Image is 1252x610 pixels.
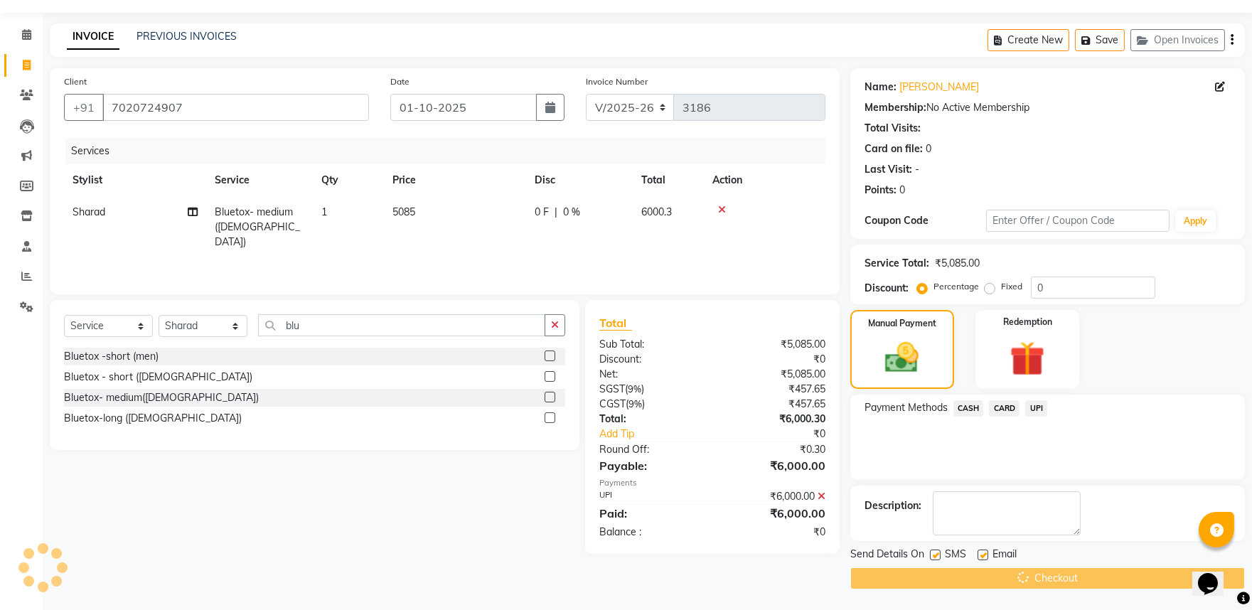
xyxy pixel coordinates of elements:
div: Net: [589,367,712,382]
span: 9% [628,398,642,410]
span: Sharad [73,205,105,218]
div: Description: [865,498,921,513]
div: Paid: [589,505,712,522]
div: Points: [865,183,897,198]
span: | [555,205,557,220]
input: Search or Scan [258,314,545,336]
div: Payments [599,477,825,489]
button: Create New [988,29,1069,51]
span: Payment Methods [865,400,948,415]
th: Total [633,164,704,196]
div: Bluetox -short (men) [64,349,159,364]
span: 1 [321,205,327,218]
iframe: chat widget [1192,553,1238,596]
div: ₹0.30 [712,442,836,457]
th: Stylist [64,164,206,196]
div: Discount: [589,352,712,367]
div: ₹0 [712,525,836,540]
button: Apply [1175,210,1216,232]
div: Bluetox - short ([DEMOGRAPHIC_DATA]) [64,370,252,385]
div: Balance : [589,525,712,540]
div: Card on file: [865,141,923,156]
div: ₹5,085.00 [935,256,980,271]
div: ₹5,085.00 [712,367,836,382]
div: Name: [865,80,897,95]
span: 6000.3 [641,205,672,218]
div: Service Total: [865,256,929,271]
div: ( ) [589,397,712,412]
th: Qty [313,164,384,196]
label: Redemption [1003,316,1052,328]
span: SGST [599,382,625,395]
th: Service [206,164,313,196]
label: Percentage [933,280,979,293]
div: ₹6,000.30 [712,412,836,427]
div: ₹6,000.00 [712,505,836,522]
div: ₹6,000.00 [712,457,836,474]
label: Client [64,75,87,88]
span: Email [992,547,1017,564]
input: Search by Name/Mobile/Email/Code [102,94,369,121]
div: - [915,162,919,177]
span: Bluetox- medium([DEMOGRAPHIC_DATA]) [215,205,300,248]
div: Sub Total: [589,337,712,352]
div: Total Visits: [865,121,921,136]
label: Date [390,75,410,88]
button: Save [1075,29,1125,51]
button: +91 [64,94,104,121]
th: Action [704,164,825,196]
span: 0 F [535,205,549,220]
input: Enter Offer / Coupon Code [986,210,1170,232]
div: Payable: [589,457,712,474]
a: Add Tip [589,427,733,442]
label: Invoice Number [586,75,648,88]
div: Discount: [865,281,909,296]
span: UPI [1025,400,1047,417]
th: Disc [526,164,633,196]
div: ₹457.65 [712,382,836,397]
div: ₹5,085.00 [712,337,836,352]
img: _gift.svg [999,337,1056,380]
span: Total [599,316,632,331]
div: Last Visit: [865,162,912,177]
span: CGST [599,397,626,410]
div: ₹457.65 [712,397,836,412]
a: [PERSON_NAME] [899,80,979,95]
span: CARD [989,400,1020,417]
div: ₹6,000.00 [712,489,836,504]
div: Bluetox- medium([DEMOGRAPHIC_DATA]) [64,390,259,405]
div: ₹0 [733,427,836,442]
div: UPI [589,489,712,504]
div: Bluetox-long ([DEMOGRAPHIC_DATA]) [64,411,242,426]
button: Open Invoices [1130,29,1225,51]
div: Total: [589,412,712,427]
a: INVOICE [67,24,119,50]
a: PREVIOUS INVOICES [137,30,237,43]
span: 9% [628,383,641,395]
div: No Active Membership [865,100,1231,115]
div: Services [65,138,836,164]
span: SMS [945,547,966,564]
span: Send Details On [850,547,924,564]
div: ₹0 [712,352,836,367]
span: CASH [953,400,984,417]
label: Manual Payment [868,317,936,330]
div: Round Off: [589,442,712,457]
img: _cash.svg [874,338,929,377]
div: ( ) [589,382,712,397]
div: 0 [899,183,905,198]
div: Membership: [865,100,926,115]
span: 0 % [563,205,580,220]
div: Coupon Code [865,213,987,228]
div: 0 [926,141,931,156]
span: 5085 [392,205,415,218]
label: Fixed [1001,280,1022,293]
th: Price [384,164,526,196]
